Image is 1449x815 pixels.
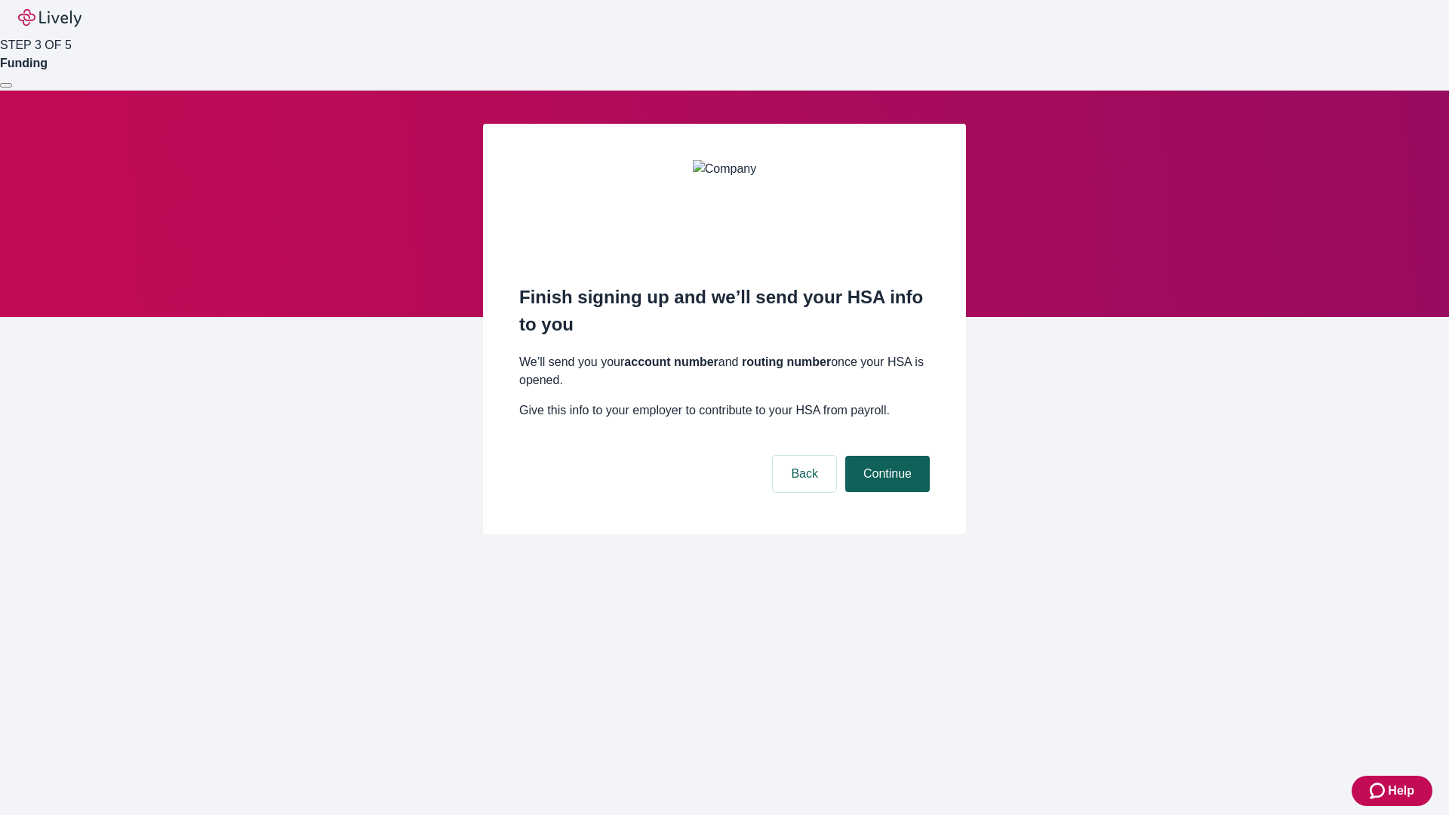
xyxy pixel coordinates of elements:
[1388,782,1414,800] span: Help
[18,9,82,27] img: Lively
[519,353,930,389] p: We’ll send you your and once your HSA is opened.
[519,401,930,420] p: Give this info to your employer to contribute to your HSA from payroll.
[519,284,930,338] h2: Finish signing up and we’ll send your HSA info to you
[845,456,930,492] button: Continue
[1352,776,1432,806] button: Zendesk support iconHelp
[742,355,831,368] strong: routing number
[773,456,836,492] button: Back
[1370,782,1388,800] svg: Zendesk support icon
[624,355,718,368] strong: account number
[693,160,756,251] img: Company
